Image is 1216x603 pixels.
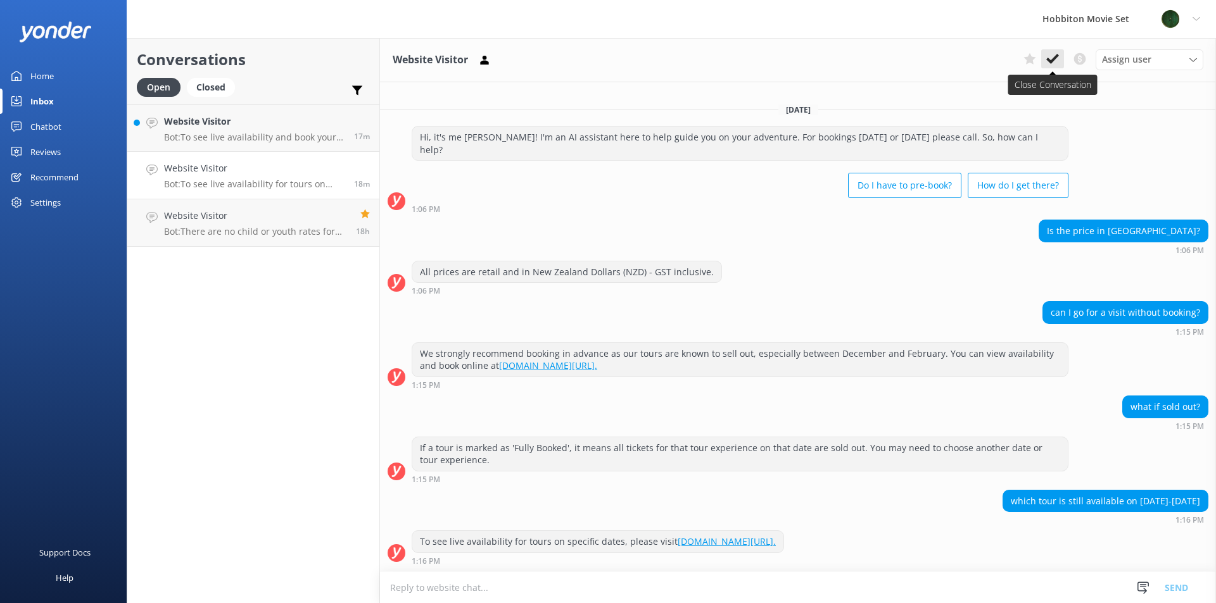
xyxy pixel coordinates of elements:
[1123,396,1208,418] div: what if sold out?
[137,80,187,94] a: Open
[412,557,440,565] strong: 1:16 PM
[1043,302,1208,323] div: can I go for a visit without booking?
[1096,49,1203,70] div: Assign User
[412,206,440,213] strong: 1:06 PM
[412,437,1068,471] div: If a tour is marked as 'Fully Booked', it means all tickets for that tour experience on that date...
[354,178,370,189] span: Sep 18 2025 01:16pm (UTC +12:00) Pacific/Auckland
[393,52,468,68] h3: Website Visitor
[356,226,370,237] span: Sep 17 2025 06:38pm (UTC +12:00) Pacific/Auckland
[1003,490,1208,512] div: which tour is still available on [DATE]-[DATE]
[127,199,379,247] a: Website VisitorBot:There are no child or youth rates for International Hobbit Day. The ticket pri...
[499,359,597,371] a: [DOMAIN_NAME][URL].
[127,104,379,152] a: Website VisitorBot:To see live availability and book your Hobbiton tour, please visit [DOMAIN_NAM...
[30,139,61,165] div: Reviews
[1039,220,1208,242] div: Is the price in [GEOGRAPHIC_DATA]?
[412,127,1068,160] div: Hi, it's me [PERSON_NAME]! I'm an AI assistant here to help guide you on your adventure. For book...
[1175,423,1204,430] strong: 1:15 PM
[164,209,346,223] h4: Website Visitor
[412,204,1068,213] div: Sep 18 2025 01:06pm (UTC +12:00) Pacific/Auckland
[412,286,722,295] div: Sep 18 2025 01:06pm (UTC +12:00) Pacific/Auckland
[137,47,370,71] h2: Conversations
[412,380,1068,389] div: Sep 18 2025 01:15pm (UTC +12:00) Pacific/Auckland
[30,190,61,215] div: Settings
[30,63,54,89] div: Home
[412,261,721,283] div: All prices are retail and in New Zealand Dollars (NZD) - GST inclusive.
[164,178,345,190] p: Bot: To see live availability for tours on specific dates, please visit [DOMAIN_NAME][URL].
[30,165,79,190] div: Recommend
[1102,53,1151,66] span: Assign user
[412,343,1068,376] div: We strongly recommend booking in advance as our tours are known to sell out, especially between D...
[968,173,1068,198] button: How do I get there?
[127,152,379,199] a: Website VisitorBot:To see live availability for tours on specific dates, please visit [DOMAIN_NAM...
[354,131,370,142] span: Sep 18 2025 01:17pm (UTC +12:00) Pacific/Auckland
[848,173,961,198] button: Do I have to pre-book?
[187,78,235,97] div: Closed
[412,382,440,389] strong: 1:15 PM
[1003,515,1208,524] div: Sep 18 2025 01:16pm (UTC +12:00) Pacific/Auckland
[164,132,345,143] p: Bot: To see live availability and book your Hobbiton tour, please visit [DOMAIN_NAME][URL].
[137,78,180,97] div: Open
[1175,516,1204,524] strong: 1:16 PM
[778,104,818,115] span: [DATE]
[1175,247,1204,254] strong: 1:06 PM
[412,556,784,565] div: Sep 18 2025 01:16pm (UTC +12:00) Pacific/Auckland
[39,540,91,565] div: Support Docs
[30,114,61,139] div: Chatbot
[1042,327,1208,336] div: Sep 18 2025 01:15pm (UTC +12:00) Pacific/Auckland
[30,89,54,114] div: Inbox
[412,475,1068,483] div: Sep 18 2025 01:15pm (UTC +12:00) Pacific/Auckland
[412,287,440,295] strong: 1:06 PM
[1039,246,1208,254] div: Sep 18 2025 01:06pm (UTC +12:00) Pacific/Auckland
[164,115,345,128] h4: Website Visitor
[412,531,783,552] div: To see live availability for tours on specific dates, please visit
[56,565,73,590] div: Help
[19,22,92,42] img: yonder-white-logo.png
[1161,9,1180,28] img: 34-1625720359.png
[164,226,346,237] p: Bot: There are no child or youth rates for International Hobbit Day. The ticket price is $320 per...
[187,80,241,94] a: Closed
[678,535,776,547] a: [DOMAIN_NAME][URL].
[1175,328,1204,336] strong: 1:15 PM
[412,476,440,483] strong: 1:15 PM
[164,161,345,175] h4: Website Visitor
[1122,421,1208,430] div: Sep 18 2025 01:15pm (UTC +12:00) Pacific/Auckland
